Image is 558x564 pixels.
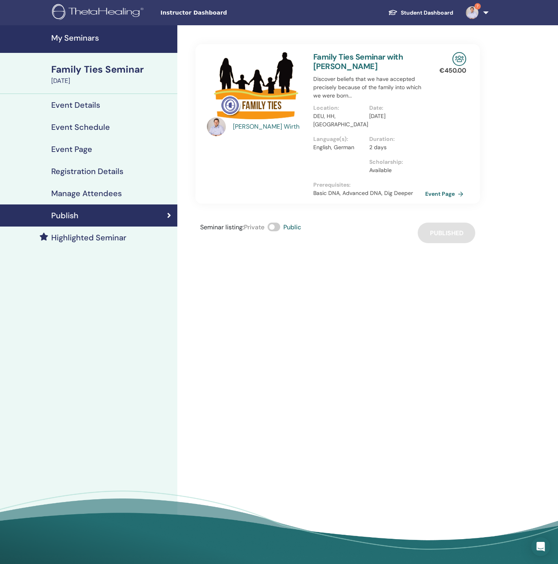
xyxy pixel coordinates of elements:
p: English, German [313,143,365,152]
img: logo.png [52,4,146,22]
a: Student Dashboard [382,6,459,20]
a: [PERSON_NAME] Wirth [233,122,306,131]
span: 7 [474,3,481,9]
p: Location : [313,104,365,112]
a: Family Ties Seminar with [PERSON_NAME] [313,52,403,71]
p: Duration : [369,135,420,143]
img: graduation-cap-white.svg [388,9,398,16]
p: Basic DNA, Advanced DNA, Dig Deeper [313,189,425,197]
p: DEU, HH, [GEOGRAPHIC_DATA] [313,112,365,129]
p: 2 days [369,143,420,152]
span: Instructor Dashboard [160,9,279,17]
h4: Manage Attendees [51,189,122,198]
p: Language(s) : [313,135,365,143]
p: Prerequisites : [313,181,425,189]
h4: Event Details [51,100,100,110]
span: Seminar listing : [200,223,244,231]
p: Scholarship : [369,158,420,166]
h4: Highlighted Seminar [51,233,126,242]
div: Open Intercom Messenger [531,537,550,556]
span: Public [283,223,301,231]
img: Family Ties Seminar [207,52,304,120]
img: default.jpg [207,117,226,136]
img: In-Person Seminar [452,52,466,66]
h4: Registration Details [51,167,123,176]
h4: My Seminars [51,33,173,43]
div: Family Ties Seminar [51,63,173,76]
span: Private [244,223,264,231]
h4: Event Schedule [51,122,110,132]
div: [DATE] [51,76,173,86]
h4: Event Page [51,144,92,154]
p: [DATE] [369,112,420,120]
h4: Publish [51,211,78,220]
p: Date : [369,104,420,112]
img: default.jpg [466,6,478,19]
a: Family Ties Seminar[DATE] [46,63,177,86]
p: € 450.00 [439,66,466,75]
a: Event Page [425,188,467,200]
p: Discover beliefs that we have accepted precisely because of the family into which we were born... [313,75,425,100]
p: Available [369,166,420,174]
